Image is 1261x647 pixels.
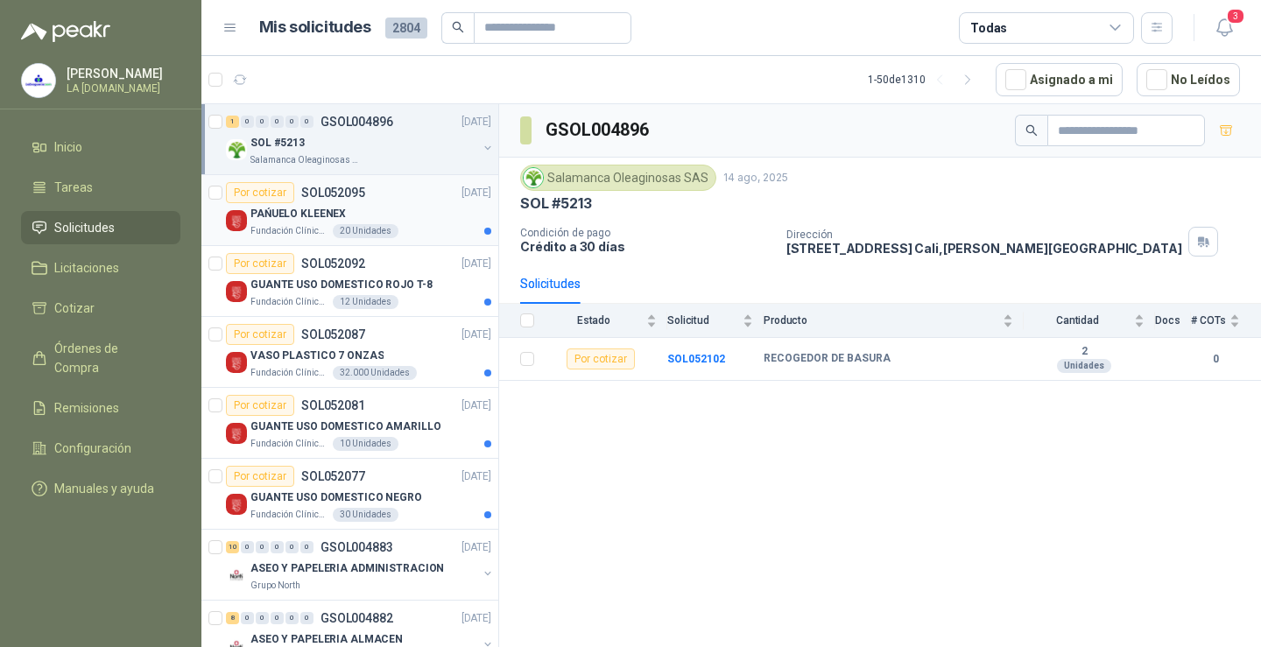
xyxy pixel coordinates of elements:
img: Company Logo [226,210,247,231]
div: 8 [226,612,239,624]
p: SOL052095 [301,186,365,199]
p: [DATE] [461,327,491,343]
a: 10 0 0 0 0 0 GSOL004883[DATE] Company LogoASEO Y PAPELERIA ADMINISTRACIONGrupo North [226,537,495,593]
span: Solicitudes [54,218,115,237]
div: Por cotizar [226,395,294,416]
a: Manuales y ayuda [21,472,180,505]
p: [DATE] [461,539,491,556]
div: 0 [271,541,284,553]
div: Unidades [1057,359,1111,373]
p: SOL052077 [301,470,365,482]
p: [DATE] [461,397,491,414]
button: 3 [1208,12,1240,44]
img: Company Logo [226,494,247,515]
img: Company Logo [226,352,247,373]
img: Company Logo [226,281,247,302]
span: Manuales y ayuda [54,479,154,498]
div: 0 [271,612,284,624]
a: Solicitudes [21,211,180,244]
a: 1 0 0 0 0 0 GSOL004896[DATE] Company LogoSOL #5213Salamanca Oleaginosas SAS [226,111,495,167]
span: Inicio [54,137,82,157]
div: 1 [226,116,239,128]
a: Órdenes de Compra [21,332,180,384]
img: Company Logo [22,64,55,97]
p: [DATE] [461,610,491,627]
p: GSOL004882 [321,612,393,624]
div: 0 [256,116,269,128]
button: Asignado a mi [996,63,1123,96]
div: 10 [226,541,239,553]
div: 0 [285,541,299,553]
p: [DATE] [461,468,491,485]
span: 2804 [385,18,427,39]
p: SOL #5213 [250,135,305,151]
div: 0 [300,116,313,128]
div: 0 [241,612,254,624]
div: Salamanca Oleaginosas SAS [520,165,716,191]
div: 30 Unidades [333,508,398,522]
span: Órdenes de Compra [54,339,164,377]
span: Cotizar [54,299,95,318]
span: Cantidad [1024,314,1131,327]
p: LA [DOMAIN_NAME] [67,83,176,94]
th: Cantidad [1024,304,1155,338]
img: Company Logo [226,139,247,160]
div: 0 [256,541,269,553]
span: search [452,21,464,33]
b: RECOGEDOR DE BASURA [764,352,891,366]
th: # COTs [1191,304,1261,338]
div: 20 Unidades [333,224,398,238]
div: 1 - 50 de 1310 [868,66,982,94]
p: VASO PLASTICO 7 ONZAS [250,348,384,364]
p: GUANTE USO DOMESTICO NEGRO [250,489,422,506]
span: Remisiones [54,398,119,418]
p: Fundación Clínica Shaio [250,366,329,380]
b: 0 [1191,351,1240,368]
b: 2 [1024,345,1145,359]
p: SOL052087 [301,328,365,341]
div: 12 Unidades [333,295,398,309]
p: Grupo North [250,579,300,593]
a: Cotizar [21,292,180,325]
a: Licitaciones [21,251,180,285]
p: Crédito a 30 días [520,239,772,254]
p: ASEO Y PAPELERIA ADMINISTRACION [250,560,444,577]
span: Producto [764,314,999,327]
img: Company Logo [226,565,247,586]
div: Por cotizar [226,182,294,203]
div: Por cotizar [226,466,294,487]
div: 0 [271,116,284,128]
button: No Leídos [1137,63,1240,96]
a: Inicio [21,130,180,164]
a: Tareas [21,171,180,204]
p: SOL052081 [301,399,365,411]
p: Fundación Clínica Shaio [250,224,329,238]
p: SOL #5213 [520,194,591,213]
span: Solicitud [667,314,739,327]
div: 0 [285,116,299,128]
a: Por cotizarSOL052095[DATE] Company LogoPAŃUELO KLEENEXFundación Clínica Shaio20 Unidades [201,175,498,246]
span: # COTs [1191,314,1226,327]
div: Todas [970,18,1007,38]
p: Fundación Clínica Shaio [250,437,329,451]
div: 0 [241,116,254,128]
p: GSOL004883 [321,541,393,553]
a: Por cotizarSOL052092[DATE] Company LogoGUANTE USO DOMESTICO ROJO T-8Fundación Clínica Shaio12 Uni... [201,246,498,317]
a: Por cotizarSOL052081[DATE] Company LogoGUANTE USO DOMESTICO AMARILLOFundación Clínica Shaio10 Uni... [201,388,498,459]
b: SOL052102 [667,353,725,365]
div: 0 [300,541,313,553]
p: SOL052092 [301,257,365,270]
a: Por cotizarSOL052087[DATE] Company LogoVASO PLASTICO 7 ONZASFundación Clínica Shaio32.000 Unidades [201,317,498,388]
span: 3 [1226,8,1245,25]
img: Logo peakr [21,21,110,42]
p: Fundación Clínica Shaio [250,508,329,522]
div: 0 [241,541,254,553]
div: Por cotizar [226,253,294,274]
img: Company Logo [226,423,247,444]
p: [DATE] [461,114,491,130]
img: Company Logo [524,168,543,187]
p: Dirección [786,229,1182,241]
h1: Mis solicitudes [259,15,371,40]
p: [STREET_ADDRESS] Cali , [PERSON_NAME][GEOGRAPHIC_DATA] [786,241,1182,256]
div: 32.000 Unidades [333,366,417,380]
